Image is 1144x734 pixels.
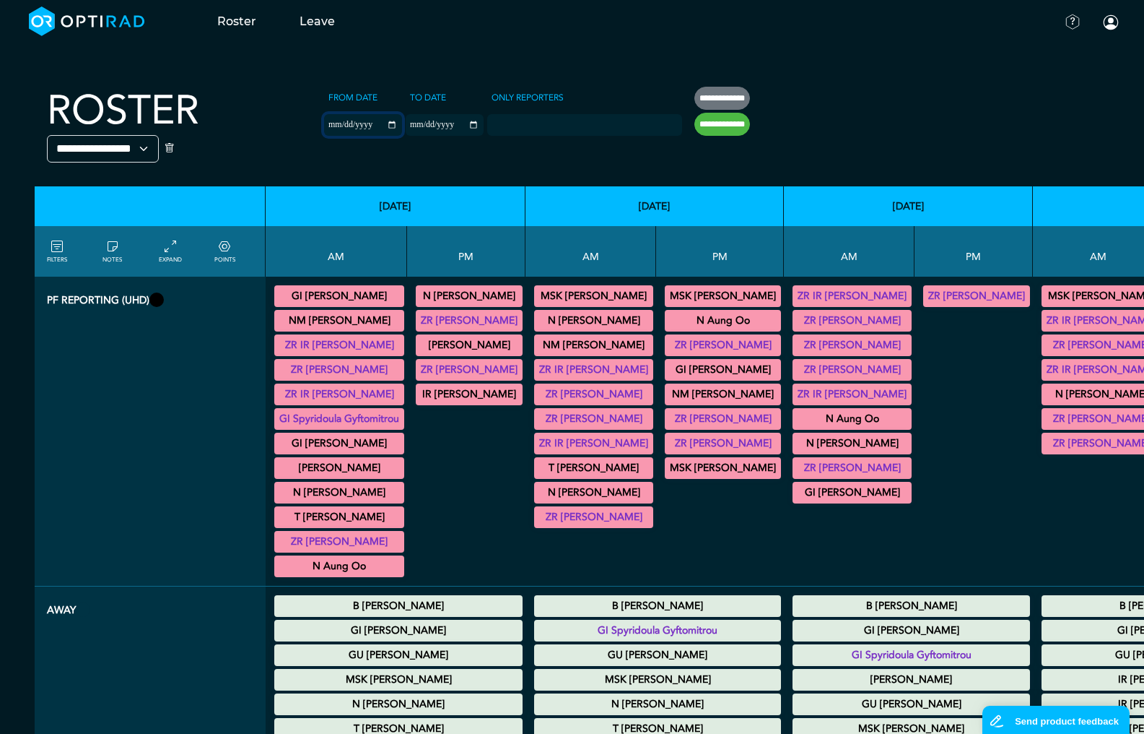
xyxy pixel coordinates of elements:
[276,671,520,688] summary: MSK [PERSON_NAME]
[792,457,912,479] div: General XR 10:00 - 12:30
[266,226,407,277] th: AM
[276,558,402,575] summary: N Aung Oo
[792,433,912,454] div: General XR 10:00 - 11:00
[784,186,1033,226] th: [DATE]
[276,288,402,305] summary: GI [PERSON_NAME]
[536,696,779,713] summary: N [PERSON_NAME]
[536,312,651,329] summary: N [PERSON_NAME]
[536,288,651,305] summary: MSK [PERSON_NAME]
[925,288,1028,305] summary: ZR [PERSON_NAME]
[534,285,653,307] div: General XR 07:00 - 08:00
[667,459,779,477] summary: MSK [PERSON_NAME]
[406,87,450,108] label: To date
[536,361,651,379] summary: ZR IR [PERSON_NAME]
[795,459,909,477] summary: ZR [PERSON_NAME]
[792,310,912,332] div: General XR 08:00 - 09:00
[795,647,1028,664] summary: GI Spyridoula Gyftomitrou
[274,506,404,528] div: General XR 09:00 - 10:00
[29,7,145,36] img: brand-opti-rad-logos-blue-and-white-d2f68631ba2948856bd03f2d395fb146ddc8fb01b4b6e9315ea85fa773367...
[795,410,909,428] summary: N Aung Oo
[792,620,1030,642] div: Study Leave 00:00 - 23:59
[792,694,1030,715] div: Annual Leave 00:00 - 23:59
[792,482,912,504] div: General XR 10:30 - 11:30
[536,337,651,354] summary: NM [PERSON_NAME]
[416,334,523,356] div: General XR 14:00 - 15:00
[276,597,520,615] summary: B [PERSON_NAME]
[276,622,520,639] summary: GI [PERSON_NAME]
[667,386,779,403] summary: NM [PERSON_NAME]
[274,694,523,715] div: Annual Leave 00:00 - 23:59
[274,620,523,642] div: Annual Leave 00:00 - 23:59
[274,408,404,430] div: General XR 09:00 - 11:00
[418,337,520,354] summary: [PERSON_NAME]
[274,457,404,479] div: General XR 09:00 - 10:00
[274,595,523,617] div: Sick Leave 00:00 - 23:59
[534,359,653,381] div: General XR 08:00 - 09:00
[418,386,520,403] summary: IR [PERSON_NAME]
[416,285,523,307] div: General XR 12:00 - 13:00
[795,435,909,452] summary: N [PERSON_NAME]
[534,457,653,479] div: General XR 09:00 - 10:00
[536,647,779,664] summary: GU [PERSON_NAME]
[274,359,404,381] div: General XR 08:00 - 09:00
[276,647,520,664] summary: GU [PERSON_NAME]
[665,359,781,381] div: General XR 13:00 - 14:00
[276,361,402,379] summary: ZR [PERSON_NAME]
[274,644,523,666] div: Annual Leave 00:00 - 23:59
[665,310,781,332] div: General XR 12:00 - 13:30
[35,277,266,587] th: PF Reporting (UHD)
[536,509,651,526] summary: ZR [PERSON_NAME]
[667,312,779,329] summary: N Aung Oo
[274,556,404,577] div: General XR 11:30 - 12:30
[665,433,781,454] div: General XR 14:00 - 15:00
[667,435,779,452] summary: ZR [PERSON_NAME]
[276,484,402,501] summary: N [PERSON_NAME]
[536,386,651,403] summary: ZR [PERSON_NAME]
[276,533,402,550] summary: ZR [PERSON_NAME]
[534,620,781,642] div: Sick Leave 00:00 - 23:59
[418,312,520,329] summary: ZR [PERSON_NAME]
[795,696,1028,713] summary: GU [PERSON_NAME]
[534,595,781,617] div: Sick Leave 00:00 - 23:59
[795,597,1028,615] summary: B [PERSON_NAME]
[274,669,523,691] div: Study Leave 00:00 - 23:59
[274,433,404,454] div: General XR 09:00 - 10:00
[795,361,909,379] summary: ZR [PERSON_NAME]
[214,238,235,264] a: collapse/expand expected points
[795,312,909,329] summary: ZR [PERSON_NAME]
[276,459,402,477] summary: [PERSON_NAME]
[47,87,199,135] h2: Roster
[274,482,404,504] div: General XR 09:00 - 10:30
[416,310,523,332] div: General XR 13:00 - 14:00
[536,597,779,615] summary: B [PERSON_NAME]
[274,310,404,332] div: General XR 08:00 - 09:00
[534,310,653,332] div: General XR 07:00 - 08:00
[416,359,523,381] div: General XR 17:00 - 18:00
[795,337,909,354] summary: ZR [PERSON_NAME]
[159,238,182,264] a: collapse/expand entries
[667,361,779,379] summary: GI [PERSON_NAME]
[792,408,912,430] div: General XR 10:00 - 11:00
[534,384,653,405] div: General XR 08:00 - 09:00
[665,408,781,430] div: General XR 13:00 - 14:00
[418,361,520,379] summary: ZR [PERSON_NAME]
[276,410,402,428] summary: GI Spyridoula Gyftomitrou
[536,671,779,688] summary: MSK [PERSON_NAME]
[276,435,402,452] summary: GI [PERSON_NAME]
[667,288,779,305] summary: MSK [PERSON_NAME]
[792,334,912,356] div: General XR 08:00 - 09:00
[416,384,523,405] div: General XR 18:00 - 19:00
[792,359,912,381] div: General XR 08:00 - 11:00
[534,644,781,666] div: Annual Leave 00:00 - 23:59
[667,337,779,354] summary: ZR [PERSON_NAME]
[276,386,402,403] summary: ZR IR [PERSON_NAME]
[795,671,1028,688] summary: [PERSON_NAME]
[656,226,784,277] th: PM
[534,433,653,454] div: General XR 08:30 - 09:00
[665,457,781,479] div: General XR 16:00 - 17:00
[795,386,909,403] summary: ZR IR [PERSON_NAME]
[914,226,1033,277] th: PM
[525,226,656,277] th: AM
[536,484,651,501] summary: N [PERSON_NAME]
[795,622,1028,639] summary: GI [PERSON_NAME]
